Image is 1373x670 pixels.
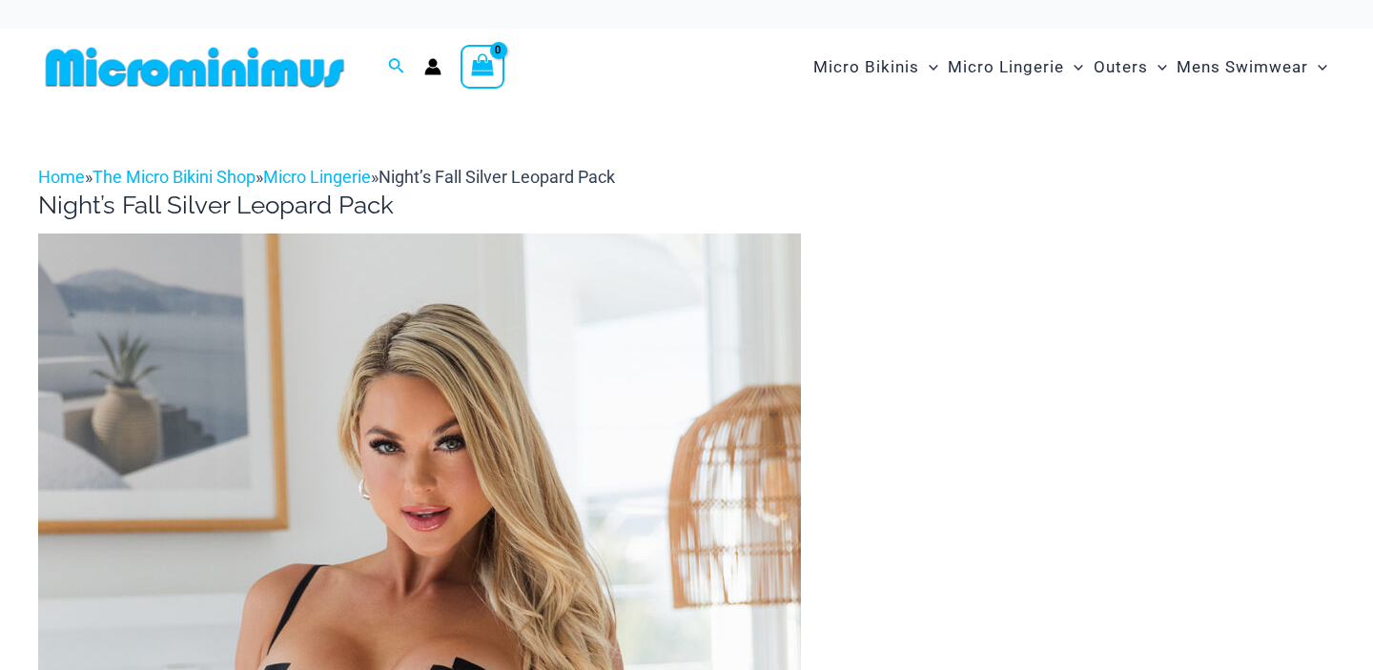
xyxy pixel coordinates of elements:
[1308,43,1327,91] span: Menu Toggle
[919,43,938,91] span: Menu Toggle
[948,43,1064,91] span: Micro Lingerie
[263,167,371,187] a: Micro Lingerie
[1089,38,1172,96] a: OutersMenu ToggleMenu Toggle
[813,43,919,91] span: Micro Bikinis
[1148,43,1167,91] span: Menu Toggle
[92,167,256,187] a: The Micro Bikini Shop
[38,191,1335,220] h1: Night’s Fall Silver Leopard Pack
[388,55,405,79] a: Search icon link
[1172,38,1332,96] a: Mens SwimwearMenu ToggleMenu Toggle
[461,45,504,89] a: View Shopping Cart, empty
[1177,43,1308,91] span: Mens Swimwear
[38,167,85,187] a: Home
[38,46,352,89] img: MM SHOP LOGO FLAT
[379,167,615,187] span: Night’s Fall Silver Leopard Pack
[1064,43,1083,91] span: Menu Toggle
[809,38,943,96] a: Micro BikinisMenu ToggleMenu Toggle
[424,58,441,75] a: Account icon link
[38,167,615,187] span: » » »
[943,38,1088,96] a: Micro LingerieMenu ToggleMenu Toggle
[1094,43,1148,91] span: Outers
[806,35,1335,99] nav: Site Navigation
